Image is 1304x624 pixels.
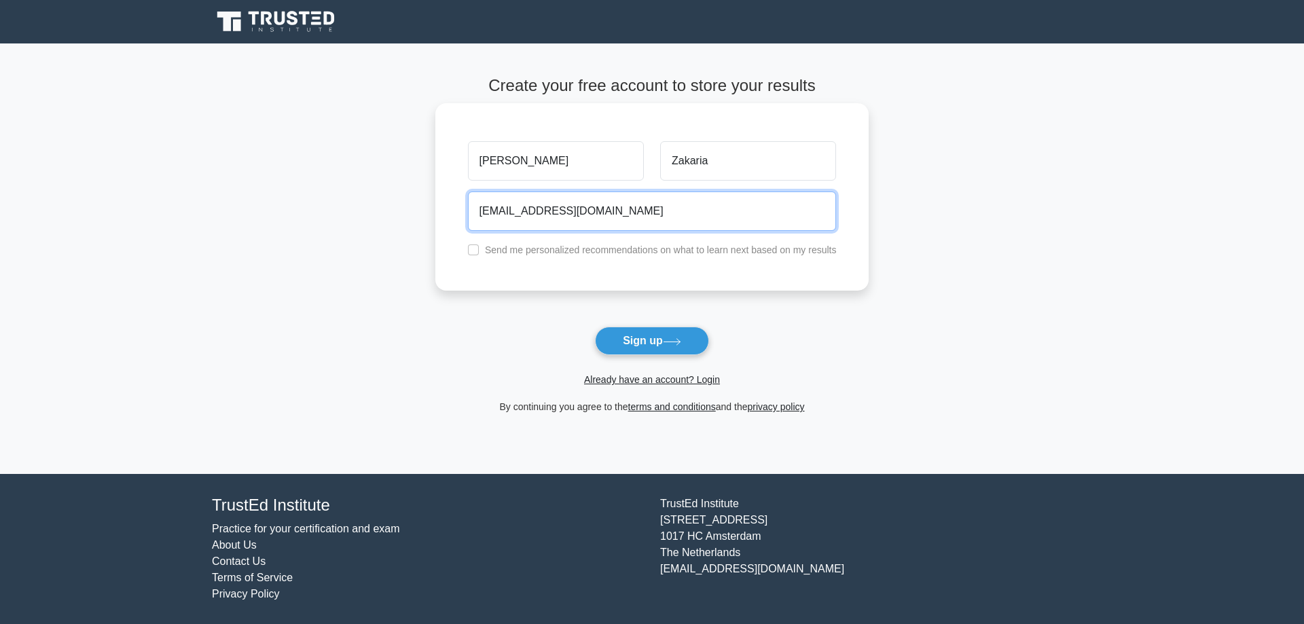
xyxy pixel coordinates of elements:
input: Last name [660,141,836,181]
a: Terms of Service [212,572,293,583]
a: Privacy Policy [212,588,280,600]
a: Already have an account? Login [584,374,720,385]
button: Sign up [595,327,709,355]
label: Send me personalized recommendations on what to learn next based on my results [485,244,837,255]
h4: Create your free account to store your results [435,76,869,96]
a: Contact Us [212,555,266,567]
div: TrustEd Institute [STREET_ADDRESS] 1017 HC Amsterdam The Netherlands [EMAIL_ADDRESS][DOMAIN_NAME] [652,496,1100,602]
div: By continuing you agree to the and the [427,399,877,415]
a: privacy policy [748,401,805,412]
input: First name [468,141,644,181]
a: Practice for your certification and exam [212,523,400,534]
a: About Us [212,539,257,551]
h4: TrustEd Institute [212,496,644,515]
a: terms and conditions [628,401,716,412]
input: Email [468,191,837,231]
